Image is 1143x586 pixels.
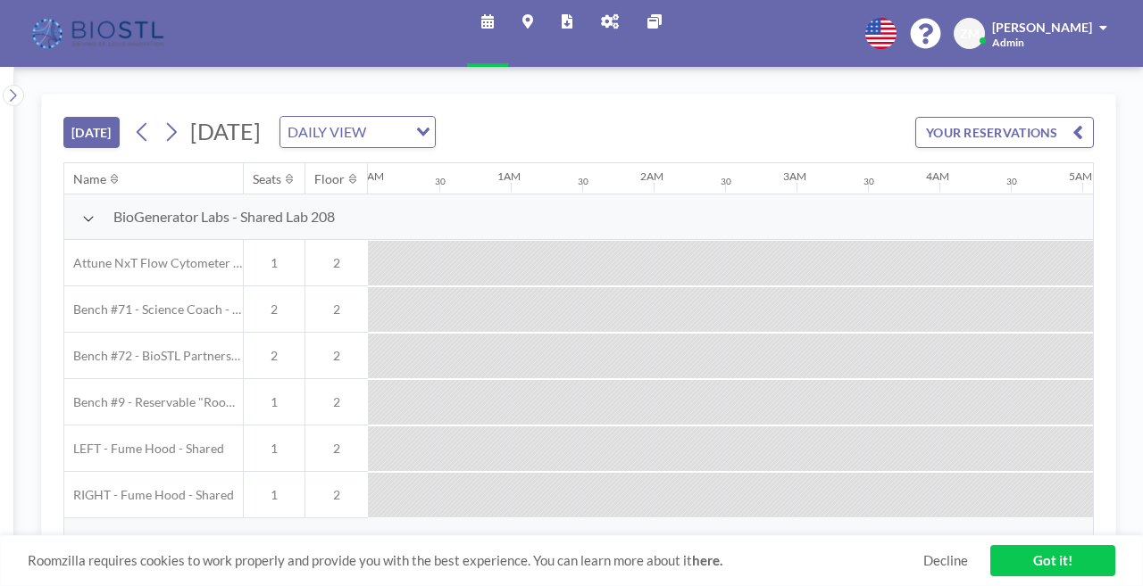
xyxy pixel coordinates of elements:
span: Bench #72 - BioSTL Partnerships & Apprenticeships Bench [64,348,243,364]
a: Got it! [990,545,1115,576]
div: Floor [314,171,345,187]
span: DAILY VIEW [284,120,370,144]
input: Search for option [371,120,405,144]
div: 30 [435,176,446,187]
span: 1 [244,441,305,457]
div: Seats [253,171,281,187]
span: BioGenerator Labs - Shared Lab 208 [113,208,335,226]
span: 2 [244,301,305,318]
div: 3AM [783,169,806,183]
span: 2 [305,348,368,364]
span: [DATE] [190,118,261,144]
div: 12AM [355,169,384,183]
div: Name [73,171,106,187]
span: 1 [244,487,305,503]
span: ZM [960,26,980,42]
span: 2 [244,348,305,364]
div: 30 [864,176,874,187]
span: 1 [244,394,305,410]
span: 2 [305,441,368,457]
div: 30 [721,176,731,187]
div: 30 [1006,176,1017,187]
span: 2 [305,487,368,503]
span: [PERSON_NAME] [992,20,1092,35]
span: 2 [305,394,368,410]
img: organization-logo [29,16,171,52]
span: 2 [305,255,368,271]
span: Roomzilla requires cookies to work properly and provide you with the best experience. You can lea... [28,552,923,569]
a: here. [692,552,722,568]
div: 5AM [1069,169,1092,183]
span: LEFT - Fume Hood - Shared [64,441,224,457]
span: Bench #9 - Reservable "RoomZilla" Bench [64,394,243,410]
span: Attune NxT Flow Cytometer - Bench #25 [64,255,243,271]
a: Decline [923,552,968,569]
span: 1 [244,255,305,271]
div: Search for option [280,117,435,147]
span: Admin [992,36,1024,49]
span: Bench #71 - Science Coach - BioSTL Bench [64,301,243,318]
span: RIGHT - Fume Hood - Shared [64,487,234,503]
button: YOUR RESERVATIONS [915,117,1094,148]
span: 2 [305,301,368,318]
span: BioGenerator Offices [113,532,245,549]
div: 30 [578,176,588,187]
div: 4AM [926,169,949,183]
div: 1AM [497,169,521,183]
button: [DATE] [63,117,120,148]
div: 2AM [640,169,663,183]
